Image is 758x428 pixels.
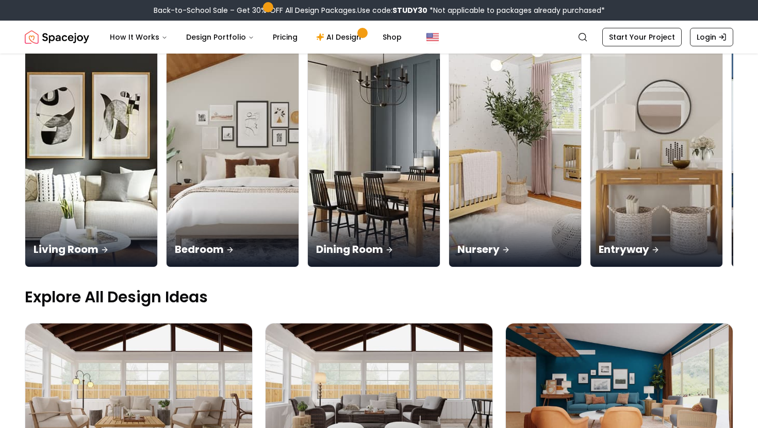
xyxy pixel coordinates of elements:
[602,28,682,46] a: Start Your Project
[102,27,410,47] nav: Main
[374,27,410,47] a: Shop
[316,242,432,256] p: Dining Room
[102,27,176,47] button: How It Works
[449,33,582,267] a: NurseryNursery
[690,28,733,46] a: Login
[25,288,733,306] p: Explore All Design Ideas
[457,242,573,256] p: Nursery
[599,242,714,256] p: Entryway
[265,27,306,47] a: Pricing
[427,5,605,15] span: *Not applicable to packages already purchased*
[357,5,427,15] span: Use code:
[25,27,89,47] img: Spacejoy Logo
[167,34,299,267] img: Bedroom
[34,242,149,256] p: Living Room
[308,34,440,267] img: Dining Room
[308,27,372,47] a: AI Design
[449,34,581,267] img: Nursery
[426,31,439,43] img: United States
[590,34,722,267] img: Entryway
[25,34,157,267] img: Living Room
[25,27,89,47] a: Spacejoy
[154,5,605,15] div: Back-to-School Sale – Get 30% OFF All Design Packages.
[25,21,733,54] nav: Global
[392,5,427,15] b: STUDY30
[178,27,262,47] button: Design Portfolio
[590,33,723,267] a: EntrywayEntryway
[175,242,290,256] p: Bedroom
[25,33,158,267] a: Living RoomLiving Room
[307,33,440,267] a: Dining RoomDining Room
[166,33,299,267] a: BedroomBedroom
